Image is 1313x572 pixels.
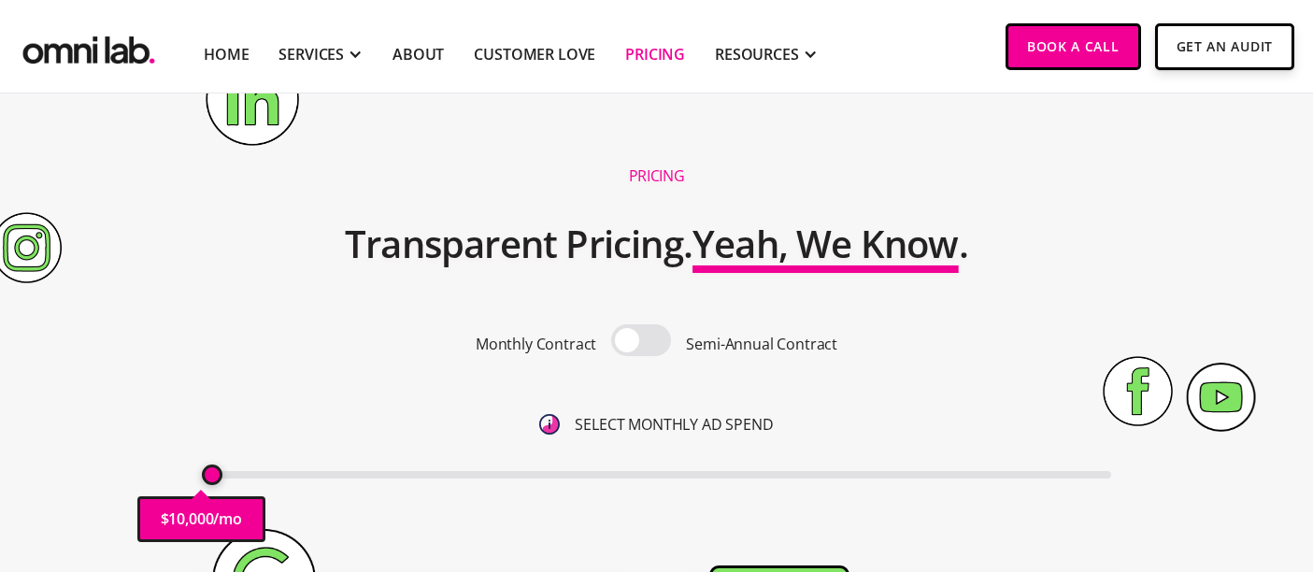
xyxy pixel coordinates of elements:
a: About [392,43,444,65]
a: Get An Audit [1155,23,1294,70]
p: 10,000 [168,507,213,532]
div: SERVICES [278,43,344,65]
div: RESOURCES [715,43,799,65]
img: 6410812402e99d19b372aa32_omni-nav-info.svg [539,414,560,435]
p: Monthly Contract [476,332,596,357]
img: Omni Lab: B2B SaaS Demand Generation Agency [19,23,159,69]
a: Book a Call [1006,23,1141,70]
a: Pricing [625,43,685,65]
h2: Transparent Pricing. . [345,210,968,278]
h1: Pricing [629,166,685,186]
p: /mo [213,507,242,532]
a: Home [204,43,249,65]
p: SELECT MONTHLY AD SPEND [575,412,773,437]
span: Yeah, We Know [692,218,959,269]
iframe: Chat Widget [978,356,1313,572]
a: Customer Love [474,43,595,65]
p: $ [161,507,169,532]
p: Semi-Annual Contract [686,332,837,357]
a: home [19,23,159,69]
